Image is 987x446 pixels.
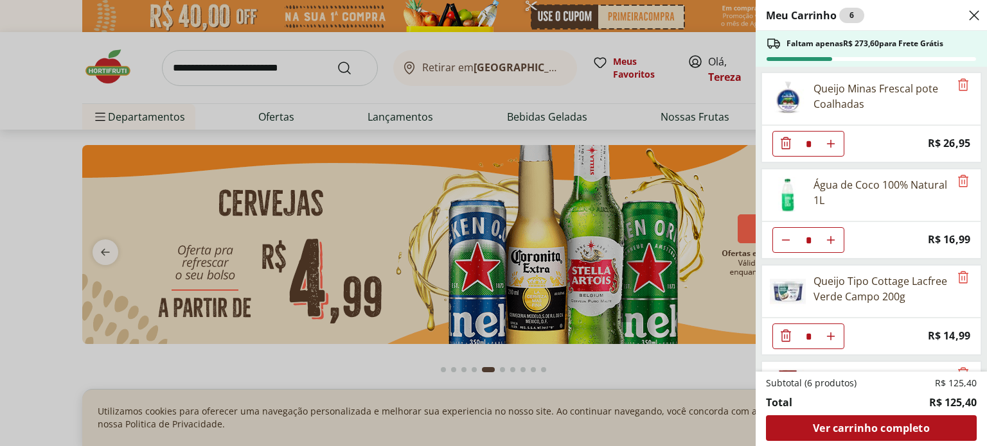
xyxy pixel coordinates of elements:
span: Subtotal (6 produtos) [766,377,857,390]
button: Remove [956,270,971,286]
div: Água de Coco 100% Natural 1L [814,177,950,208]
button: Diminuir Quantidade [773,323,799,349]
span: Faltam apenas R$ 273,60 para Frete Grátis [787,39,943,49]
span: R$ 16,99 [928,231,970,248]
span: R$ 125,40 [935,377,977,390]
span: R$ 14,99 [928,327,970,345]
button: Remove [956,78,971,93]
img: Principal [770,81,806,117]
button: Remove [956,174,971,189]
span: Total [766,395,792,410]
span: Ver carrinho completo [813,423,929,433]
button: Remove [956,366,971,382]
h2: Meu Carrinho [766,8,864,23]
button: Diminuir Quantidade [773,131,799,157]
button: Aumentar Quantidade [818,323,844,349]
input: Quantidade Atual [799,228,818,252]
button: Aumentar Quantidade [818,227,844,253]
div: 6 [839,8,864,23]
img: Café Três Corações Tradicional Almofada 500g [770,370,806,406]
span: R$ 26,95 [928,135,970,152]
span: R$ 125,40 [929,395,977,410]
button: Aumentar Quantidade [818,131,844,157]
div: Queijo Tipo Cottage Lacfree Verde Campo 200g [814,273,950,304]
img: Queijo Cottage Lacfree Verde Campo 200g [770,273,806,309]
div: Queijo Minas Frescal pote Coalhadas [814,81,950,112]
input: Quantidade Atual [799,324,818,348]
img: Água de Coco 100% Natural 1L [770,177,806,213]
input: Quantidade Atual [799,132,818,156]
button: Diminuir Quantidade [773,227,799,253]
div: Café 3 Corações Tradicional Almofada 500g [814,370,950,400]
a: Ver carrinho completo [766,415,977,441]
